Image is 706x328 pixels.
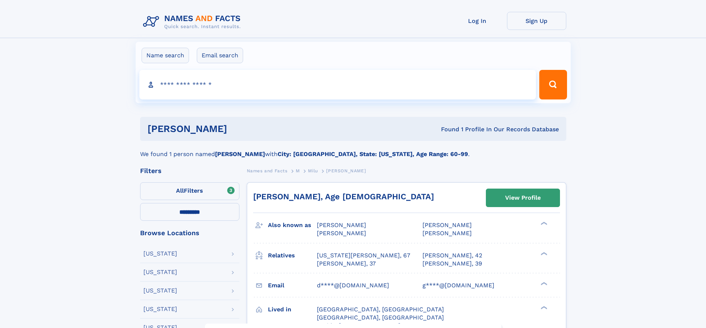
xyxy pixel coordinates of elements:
[539,70,567,99] button: Search Button
[507,12,566,30] a: Sign Up
[140,168,239,174] div: Filters
[505,189,541,206] div: View Profile
[139,70,536,99] input: search input
[448,12,507,30] a: Log In
[539,251,548,256] div: ❯
[268,219,317,231] h3: Also known as
[176,187,184,194] span: All
[334,125,559,133] div: Found 1 Profile In Our Records Database
[140,141,566,159] div: We found 1 person named with .
[486,189,560,207] a: View Profile
[253,192,434,201] a: [PERSON_NAME], Age [DEMOGRAPHIC_DATA]
[140,12,247,32] img: Logo Names and Facts
[143,306,177,312] div: [US_STATE]
[422,230,472,237] span: [PERSON_NAME]
[268,303,317,316] h3: Lived in
[317,222,366,229] span: [PERSON_NAME]
[539,305,548,310] div: ❯
[143,288,177,294] div: [US_STATE]
[268,279,317,292] h3: Email
[422,222,472,229] span: [PERSON_NAME]
[278,151,468,158] b: City: [GEOGRAPHIC_DATA], State: [US_STATE], Age Range: 60-99
[143,269,177,275] div: [US_STATE]
[317,251,410,260] a: [US_STATE][PERSON_NAME], 67
[215,151,265,158] b: [PERSON_NAME]
[308,168,318,173] span: Milu
[317,230,366,237] span: [PERSON_NAME]
[317,260,376,268] a: [PERSON_NAME], 37
[197,48,243,63] label: Email search
[308,166,318,175] a: Milu
[317,306,444,313] span: [GEOGRAPHIC_DATA], [GEOGRAPHIC_DATA]
[247,166,288,175] a: Names and Facts
[317,314,444,321] span: [GEOGRAPHIC_DATA], [GEOGRAPHIC_DATA]
[539,281,548,286] div: ❯
[140,182,239,200] label: Filters
[296,166,300,175] a: M
[326,168,366,173] span: [PERSON_NAME]
[148,124,334,133] h1: [PERSON_NAME]
[142,48,189,63] label: Name search
[296,168,300,173] span: M
[140,230,239,236] div: Browse Locations
[268,249,317,262] h3: Relatives
[143,251,177,257] div: [US_STATE]
[422,251,482,260] a: [PERSON_NAME], 42
[539,221,548,226] div: ❯
[422,260,482,268] a: [PERSON_NAME], 39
